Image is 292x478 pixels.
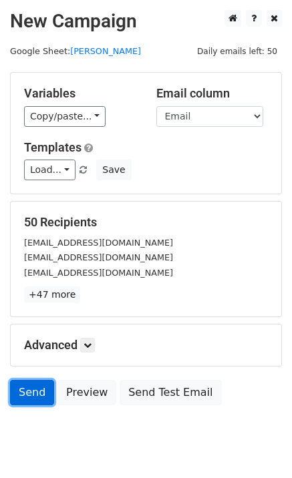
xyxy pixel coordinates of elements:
a: Copy/paste... [24,106,106,127]
a: Daily emails left: 50 [192,46,282,56]
iframe: Chat Widget [225,414,292,478]
a: Load... [24,160,76,180]
a: [PERSON_NAME] [70,46,141,56]
span: Daily emails left: 50 [192,44,282,59]
h5: Email column [156,86,269,101]
h2: New Campaign [10,10,282,33]
h5: Advanced [24,338,268,352]
small: [EMAIL_ADDRESS][DOMAIN_NAME] [24,252,173,262]
small: [EMAIL_ADDRESS][DOMAIN_NAME] [24,238,173,248]
small: [EMAIL_ADDRESS][DOMAIN_NAME] [24,268,173,278]
a: Send [10,380,54,405]
h5: Variables [24,86,136,101]
a: Send Test Email [120,380,221,405]
h5: 50 Recipients [24,215,268,230]
a: +47 more [24,286,80,303]
a: Preview [57,380,116,405]
small: Google Sheet: [10,46,141,56]
button: Save [96,160,131,180]
a: Templates [24,140,82,154]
